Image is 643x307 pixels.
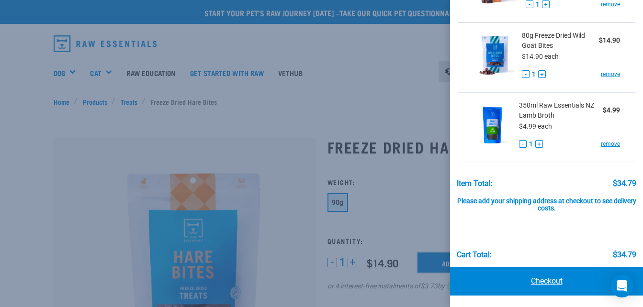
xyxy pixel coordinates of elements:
button: + [538,70,546,78]
div: $34.79 [613,251,636,259]
img: Raw Essentials NZ Lamb Broth [473,100,512,150]
a: remove [601,140,620,148]
a: Checkout [450,267,643,296]
span: 80g Freeze Dried Wild Goat Bites [522,31,599,51]
button: - [522,70,530,78]
span: $4.99 each [519,122,552,130]
div: Item Total: [457,179,493,188]
button: + [542,0,550,8]
button: + [535,140,543,148]
span: 1 [532,69,536,79]
button: - [519,140,527,148]
span: $14.90 each [522,53,559,60]
button: - [526,0,533,8]
div: Please add your shipping address at checkout to see delivery costs. [457,188,637,213]
strong: $14.90 [599,36,620,44]
div: $34.79 [613,179,636,188]
div: Cart total: [457,251,492,259]
span: 1 [529,139,533,149]
img: Freeze Dried Wild Goat Bites [473,31,515,80]
a: remove [601,70,620,78]
strong: $4.99 [603,106,620,114]
div: Open Intercom Messenger [610,274,633,297]
span: 350ml Raw Essentials NZ Lamb Broth [519,100,603,121]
